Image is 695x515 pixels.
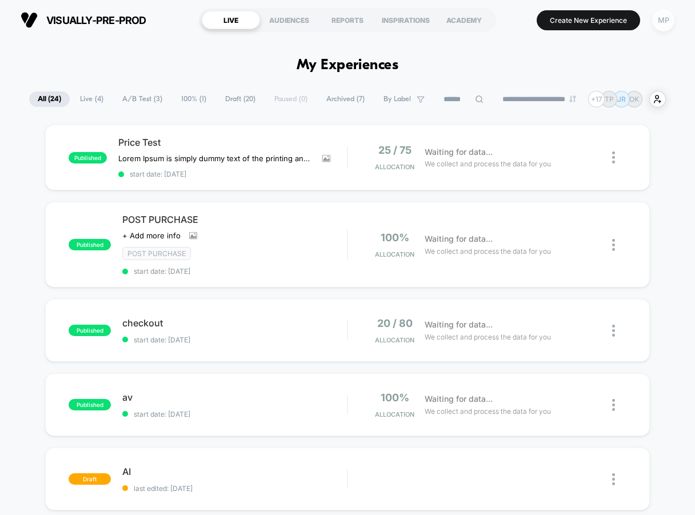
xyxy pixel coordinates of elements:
[375,250,414,258] span: Allocation
[122,484,347,493] span: last edited: [DATE]
[377,11,435,29] div: INSPIRATIONS
[381,392,409,404] span: 100%
[605,95,614,103] p: TP
[612,399,615,411] img: close
[318,91,373,107] span: Archived ( 7 )
[435,11,493,29] div: ACADEMY
[21,11,38,29] img: Visually logo
[425,332,551,342] span: We collect and process the data for you
[122,336,347,344] span: start date: [DATE]
[118,137,347,148] span: Price Test
[69,473,111,485] span: draft
[629,95,639,103] p: OK
[69,239,111,250] span: published
[425,393,493,405] span: Waiting for data...
[17,11,150,29] button: visually-pre-prod
[652,9,674,31] div: MP
[122,466,347,477] span: AI
[425,406,551,417] span: We collect and process the data for you
[318,11,377,29] div: REPORTS
[122,267,347,276] span: start date: [DATE]
[425,233,493,245] span: Waiting for data...
[425,158,551,169] span: We collect and process the data for you
[118,170,347,178] span: start date: [DATE]
[260,11,318,29] div: AUDIENCES
[649,9,678,32] button: MP
[612,239,615,251] img: close
[118,154,314,163] span: Lorem Ipsum is simply dummy text of the printing and typesetting industry. Lorem Ipsum has been t...
[612,325,615,337] img: close
[617,95,626,103] p: JR
[122,247,191,260] span: Post Purchase
[122,214,347,225] span: POST PURCHASE
[384,95,411,103] span: By Label
[425,246,551,257] span: We collect and process the data for you
[377,317,413,329] span: 20 / 80
[114,91,171,107] span: A/B Test ( 3 )
[122,317,347,329] span: checkout
[537,10,640,30] button: Create New Experience
[569,95,576,102] img: end
[378,144,412,156] span: 25 / 75
[122,410,347,418] span: start date: [DATE]
[375,336,414,344] span: Allocation
[71,91,112,107] span: Live ( 4 )
[588,91,605,107] div: + 17
[122,392,347,403] span: av
[375,410,414,418] span: Allocation
[612,151,615,163] img: close
[173,91,215,107] span: 100% ( 1 )
[425,146,493,158] span: Waiting for data...
[375,163,414,171] span: Allocation
[217,91,264,107] span: Draft ( 20 )
[69,152,107,163] span: published
[69,325,111,336] span: published
[612,473,615,485] img: close
[425,318,493,331] span: Waiting for data...
[381,231,409,243] span: 100%
[46,14,146,26] span: visually-pre-prod
[29,91,70,107] span: All ( 24 )
[69,399,111,410] span: published
[297,57,399,74] h1: My Experiences
[122,231,181,240] span: + Add more info
[202,11,260,29] div: LIVE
